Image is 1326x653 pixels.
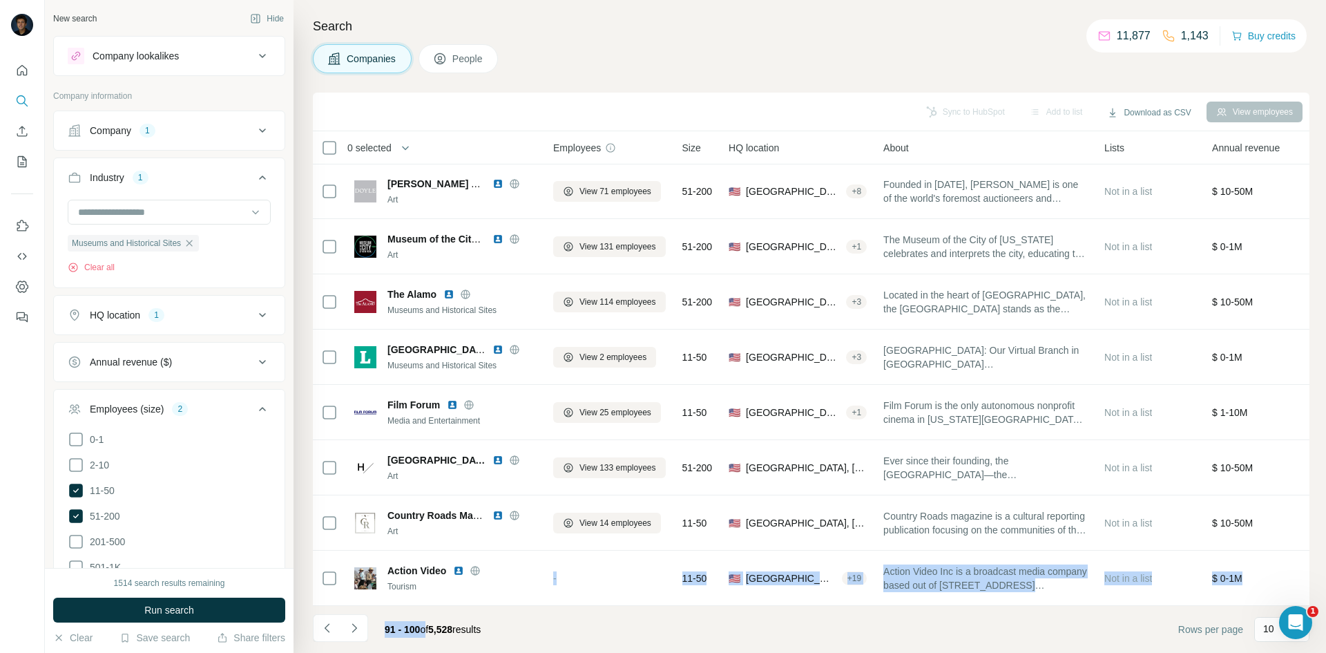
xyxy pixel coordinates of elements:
div: + 19 [842,572,867,585]
div: 2 [172,403,188,415]
img: Logo of Film Forum [354,401,376,424]
span: Action Video [387,564,446,578]
span: HQ location [729,141,779,155]
img: Logo of Wellington Public Library [354,346,376,368]
span: Companies [347,52,397,66]
span: $ 0-1M [1212,573,1242,584]
img: Logo of Harvard Art Museums [354,457,376,479]
button: Enrich CSV [11,119,33,144]
span: 51-200 [84,509,120,523]
div: Art [387,525,537,538]
div: Annual revenue ($) [90,355,172,369]
span: People [452,52,484,66]
button: View 71 employees [553,181,661,202]
div: + 3 [846,351,867,363]
span: $ 0-1M [1212,352,1242,363]
span: $ 10-50M [1212,462,1253,473]
div: Museums and Historical Sites [387,359,537,372]
span: 🇺🇸 [729,295,740,309]
span: 2-10 [84,458,109,472]
span: Film Forum [387,398,440,412]
p: Company information [53,90,285,102]
span: About [883,141,909,155]
span: 0 selected [347,141,392,155]
p: 1,143 [1181,28,1209,44]
button: Clear all [68,261,115,274]
button: Company1 [54,114,285,147]
span: Not in a list [1104,573,1152,584]
span: [GEOGRAPHIC_DATA], Intercourse [746,571,836,585]
button: Dashboard [11,274,33,299]
span: Museums and Historical Sites [72,237,181,249]
span: Rows per page [1178,623,1243,636]
span: 🇺🇸 [729,350,740,364]
button: Navigate to next page [340,614,368,642]
span: Country Roads magazine is a cultural reporting publication focusing on the communities of the [GE... [883,509,1088,537]
div: Company lookalikes [93,49,179,63]
button: Buy credits [1231,26,1296,46]
div: Media and Entertainment [387,415,537,427]
button: Search [11,88,33,113]
span: View 14 employees [579,517,651,529]
span: Not in a list [1104,186,1152,197]
div: + 1 [846,240,867,253]
div: HQ location [90,308,140,322]
div: 1 [140,124,155,137]
button: Run search [53,598,285,623]
span: 11-50 [84,484,115,498]
span: Not in a list [1104,296,1152,307]
p: 11,877 [1117,28,1151,44]
div: Museums and Historical Sites [387,304,537,316]
span: 501-1K [84,560,121,574]
span: Employees [553,141,601,155]
span: $ 10-50M [1212,518,1253,529]
span: View 114 employees [579,296,656,308]
img: Logo of The Alamo [354,291,376,313]
div: 1 [148,309,164,321]
button: Industry1 [54,161,285,200]
span: [GEOGRAPHIC_DATA], [US_STATE] [746,350,840,364]
div: Art [387,470,537,482]
button: View 131 employees [553,236,666,257]
span: Ever since their founding, the [GEOGRAPHIC_DATA]—the [PERSON_NAME][GEOGRAPHIC_DATA], [PERSON_NAME... [883,454,1088,482]
span: View 133 employees [579,462,656,474]
span: 91 - 100 [385,624,420,635]
span: $ 1-10M [1212,407,1247,418]
span: Country Roads Magazine [387,510,503,521]
img: Avatar [11,14,33,36]
span: [GEOGRAPHIC_DATA] [387,453,486,467]
span: [GEOGRAPHIC_DATA]: Our Virtual Branch in [GEOGRAPHIC_DATA] [GEOGRAPHIC_DATA]. Access the catalogu... [883,343,1088,371]
div: Tourism [387,580,537,593]
button: View 14 employees [553,513,661,533]
button: Quick start [11,58,33,83]
span: 🇺🇸 [729,516,740,530]
span: Action Video Inc is a broadcast media company based out of [STREET_ADDRESS][US_STATE]. [883,565,1088,592]
button: Feedback [11,305,33,330]
button: Save search [119,631,190,645]
span: 1 [1307,606,1318,617]
span: Lists [1104,141,1124,155]
span: [PERSON_NAME] Auctioneers AND Appraisers [387,178,603,189]
span: 51-200 [682,461,713,475]
button: View 114 employees [553,292,666,312]
button: View 133 employees [553,457,666,478]
span: 51-200 [682,240,713,254]
div: + 3 [846,296,867,308]
img: LinkedIn logo [492,178,503,189]
span: 11-50 [682,516,707,530]
div: Company [90,124,131,138]
div: Art [387,249,537,261]
span: Run search [144,603,194,617]
button: Clear [53,631,93,645]
img: LinkedIn logo [443,289,454,300]
span: 51-200 [682,295,713,309]
span: Not in a list [1104,407,1152,418]
div: Art [387,193,537,206]
span: 51-200 [682,184,713,198]
button: View 2 employees [553,347,656,368]
button: Download as CSV [1097,102,1200,123]
span: [GEOGRAPHIC_DATA] [387,344,491,355]
button: View 25 employees [553,402,661,423]
span: [GEOGRAPHIC_DATA], [US_STATE] [746,461,867,475]
h4: Search [313,17,1309,36]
